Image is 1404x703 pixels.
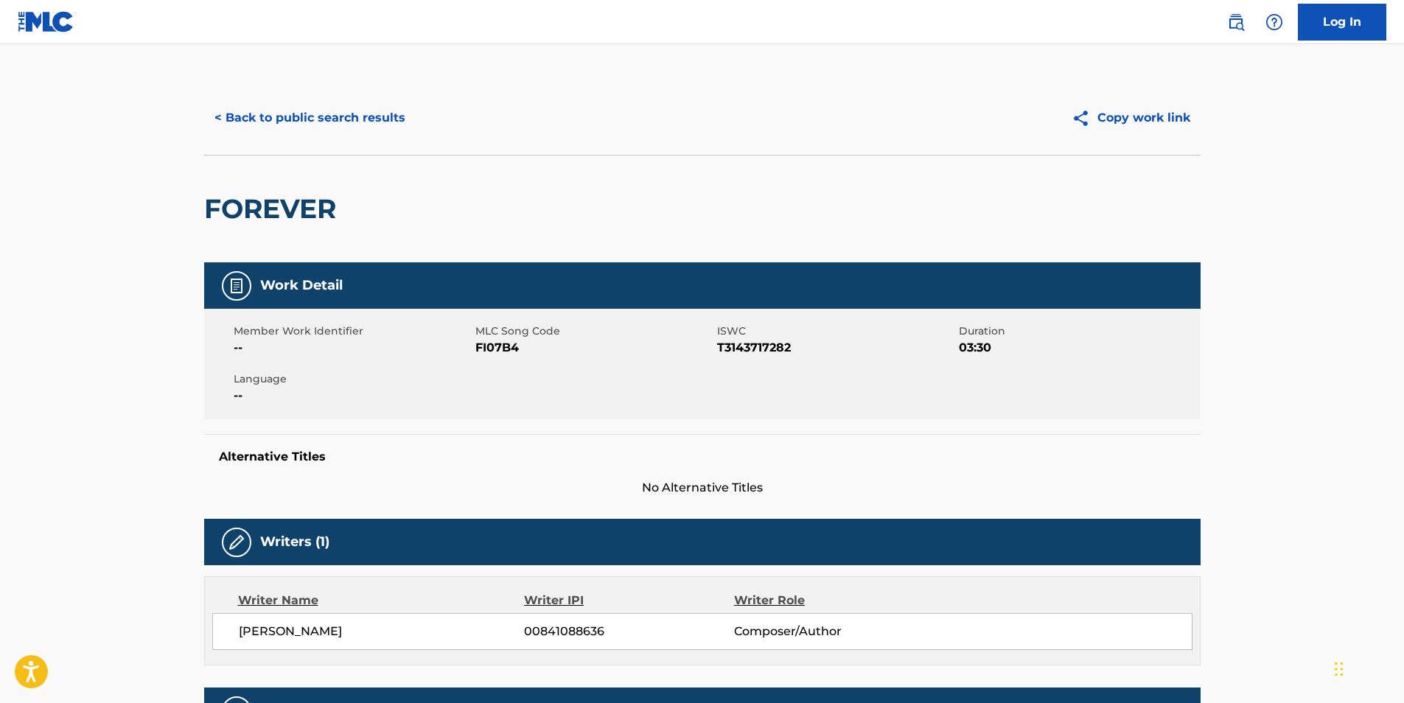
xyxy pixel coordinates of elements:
[204,192,343,225] h2: FOREVER
[219,450,1186,464] h5: Alternative Titles
[734,592,925,609] div: Writer Role
[1335,647,1344,691] div: Drag
[234,323,472,339] span: Member Work Identifier
[238,592,525,609] div: Writer Name
[475,323,713,339] span: MLC Song Code
[959,323,1197,339] span: Duration
[1265,13,1283,31] img: help
[228,534,245,551] img: Writers
[204,99,416,136] button: < Back to public search results
[524,623,733,640] span: 00841088636
[260,277,343,294] h5: Work Detail
[717,339,955,357] span: T3143717282
[1072,109,1097,127] img: Copy work link
[260,534,329,550] h5: Writers (1)
[717,323,955,339] span: ISWC
[234,339,472,357] span: --
[18,11,74,32] img: MLC Logo
[1330,632,1404,703] iframe: Chat Widget
[228,277,245,295] img: Work Detail
[1298,4,1386,41] a: Log In
[1227,13,1245,31] img: search
[475,339,713,357] span: FI07B4
[1061,99,1201,136] button: Copy work link
[524,592,734,609] div: Writer IPI
[239,623,525,640] span: [PERSON_NAME]
[1260,7,1289,37] div: Help
[734,623,925,640] span: Composer/Author
[959,339,1197,357] span: 03:30
[234,371,472,387] span: Language
[234,387,472,405] span: --
[1221,7,1251,37] a: Public Search
[204,479,1201,497] span: No Alternative Titles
